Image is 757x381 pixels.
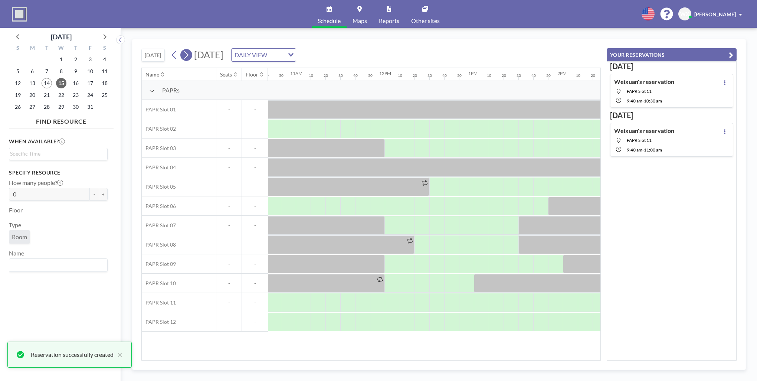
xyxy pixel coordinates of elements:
div: 40 [442,73,447,78]
span: - [216,203,242,209]
div: 10 [487,73,491,78]
span: PAPR Slot 08 [142,241,176,248]
span: - [216,299,242,306]
div: Reservation successfully created [31,350,114,359]
span: - [242,241,268,248]
div: 2PM [557,71,567,76]
div: 10 [309,73,313,78]
span: Saturday, October 4, 2025 [99,54,110,65]
div: Name [145,71,159,78]
div: 50 [546,73,551,78]
span: Tuesday, October 7, 2025 [42,66,52,76]
span: PAPR Slot 05 [142,183,176,190]
span: Tuesday, October 14, 2025 [42,78,52,88]
span: [PERSON_NAME] [694,11,736,17]
span: - [642,147,644,153]
span: - [242,319,268,325]
div: M [25,44,40,53]
h4: Weixuan's reservation [614,78,674,85]
span: PAPR Slot 03 [142,145,176,152]
span: Schedule [318,18,341,24]
span: Saturday, October 25, 2025 [99,90,110,100]
span: Monday, October 20, 2025 [27,90,37,100]
span: Friday, October 3, 2025 [85,54,95,65]
span: PAPR Slot 09 [142,261,176,267]
span: 10:30 AM [644,98,662,104]
h3: Specify resource [9,169,108,176]
span: - [242,183,268,190]
div: 40 [531,73,536,78]
input: Search for option [10,150,103,158]
div: 1PM [468,71,478,76]
span: Sunday, October 5, 2025 [13,66,23,76]
span: Friday, October 17, 2025 [85,78,95,88]
span: - [216,222,242,229]
label: Floor [9,206,23,214]
span: Wednesday, October 8, 2025 [56,66,66,76]
span: PAPR Slot 06 [142,203,176,209]
span: Friday, October 10, 2025 [85,66,95,76]
div: 10 [576,73,580,78]
input: Search for option [269,50,284,60]
span: Thursday, October 23, 2025 [71,90,81,100]
span: Wednesday, October 1, 2025 [56,54,66,65]
div: T [40,44,54,53]
div: 20 [413,73,417,78]
div: 50 [368,73,373,78]
span: Saturday, October 11, 2025 [99,66,110,76]
span: - [242,280,268,287]
div: 10 [398,73,402,78]
span: - [216,280,242,287]
button: - [90,188,99,201]
div: T [68,44,83,53]
span: - [216,261,242,267]
span: Wednesday, October 15, 2025 [56,78,66,88]
div: Floor [246,71,258,78]
label: Type [9,221,21,229]
div: Search for option [9,148,107,159]
div: S [97,44,112,53]
div: [DATE] [51,32,72,42]
div: W [54,44,69,53]
h3: [DATE] [610,62,733,71]
span: PAPR Slot 07 [142,222,176,229]
span: Monday, October 27, 2025 [27,102,37,112]
div: Search for option [232,49,296,61]
span: - [216,241,242,248]
span: PAPRs [162,87,180,94]
span: - [242,261,268,267]
span: PAPR Slot 11 [142,299,176,306]
span: PAPR Slot 11 [627,88,652,94]
input: Search for option [10,260,103,270]
div: 30 [338,73,343,78]
img: organization-logo [12,7,27,22]
span: - [242,164,268,171]
span: PAPR Slot 12 [142,319,176,325]
span: Monday, October 6, 2025 [27,66,37,76]
span: 9:40 AM [627,147,642,153]
h4: Weixuan's reservation [614,127,674,134]
div: 40 [353,73,358,78]
span: Sunday, October 12, 2025 [13,78,23,88]
div: 50 [279,73,284,78]
span: PAPR Slot 01 [142,106,176,113]
div: 50 [457,73,462,78]
button: close [114,350,122,359]
span: Friday, October 24, 2025 [85,90,95,100]
span: PAPR Slot 10 [142,280,176,287]
span: Other sites [411,18,440,24]
span: Monday, October 13, 2025 [27,78,37,88]
div: Seats [220,71,232,78]
span: Sunday, October 26, 2025 [13,102,23,112]
span: PAPR Slot 02 [142,126,176,132]
span: Maps [353,18,367,24]
span: Wednesday, October 22, 2025 [56,90,66,100]
span: 11:00 AM [644,147,662,153]
span: 9:40 AM [627,98,642,104]
label: How many people? [9,179,63,186]
span: Friday, October 31, 2025 [85,102,95,112]
span: Saturday, October 18, 2025 [99,78,110,88]
span: - [642,98,644,104]
span: - [242,145,268,152]
button: + [99,188,108,201]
